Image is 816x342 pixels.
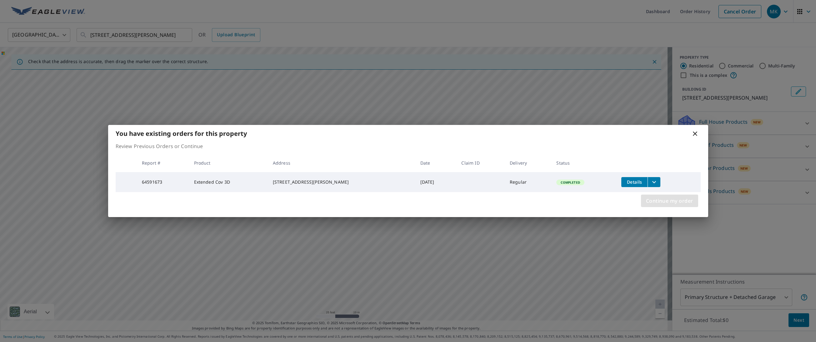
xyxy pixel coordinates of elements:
[641,195,698,207] button: Continue my order
[646,196,693,205] span: Continue my order
[116,142,701,150] p: Review Previous Orders or Continue
[505,154,551,172] th: Delivery
[137,172,189,192] td: 64591673
[189,154,268,172] th: Product
[505,172,551,192] td: Regular
[648,177,660,187] button: filesDropdownBtn-64591673
[137,154,189,172] th: Report #
[415,172,457,192] td: [DATE]
[625,179,644,185] span: Details
[268,154,415,172] th: Address
[551,154,616,172] th: Status
[116,129,247,138] b: You have existing orders for this property
[189,172,268,192] td: Extended Cov 3D
[557,180,583,185] span: Completed
[415,154,457,172] th: Date
[273,179,410,185] div: [STREET_ADDRESS][PERSON_NAME]
[456,154,505,172] th: Claim ID
[621,177,648,187] button: detailsBtn-64591673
